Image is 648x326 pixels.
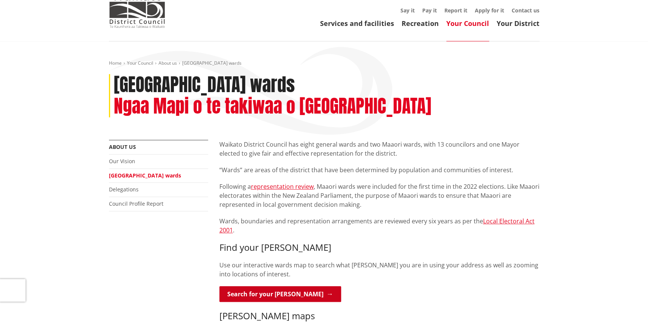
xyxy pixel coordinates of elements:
a: Delegations [109,186,139,193]
a: [GEOGRAPHIC_DATA] wards [109,172,181,179]
p: Following a , Maaori wards were included for the first time in the 2022 elections. Like Maaori el... [219,182,539,209]
a: Home [109,60,122,66]
a: Our Vision [109,158,135,165]
a: Pay it [422,7,437,14]
a: Contact us [512,7,539,14]
a: Search for your [PERSON_NAME] [219,286,341,302]
a: Apply for it [475,7,504,14]
p: Wards, boundaries and representation arrangements are reviewed every six years as per the . [219,217,539,235]
a: Report it [444,7,467,14]
a: About us [109,143,136,150]
a: Your Council [446,19,489,28]
span: [GEOGRAPHIC_DATA] wards [182,60,242,66]
p: Use our interactive wards map to search what [PERSON_NAME] you are in using your address as well ... [219,261,539,279]
a: Your Council [127,60,153,66]
p: Waikato District Council has eight general wards and two Maaori wards, with 13 councilors and one... [219,140,539,158]
p: “Wards” are areas of the district that have been determined by population and communities of inte... [219,165,539,174]
h2: Ngaa Mapi o te takiwaa o [GEOGRAPHIC_DATA] [114,96,431,117]
iframe: Messenger Launcher [613,294,640,321]
h3: Find your [PERSON_NAME] [219,242,539,253]
a: Services and facilities [320,19,394,28]
a: Recreation [402,19,439,28]
h1: [GEOGRAPHIC_DATA] wards [114,74,295,96]
a: Council Profile Report [109,200,163,207]
a: Local Electoral Act 2001 [219,217,535,234]
nav: breadcrumb [109,60,539,67]
h3: [PERSON_NAME] maps [219,311,539,321]
a: Your District [497,19,539,28]
a: Say it [400,7,415,14]
a: About us [159,60,177,66]
a: representation review [251,182,314,191]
